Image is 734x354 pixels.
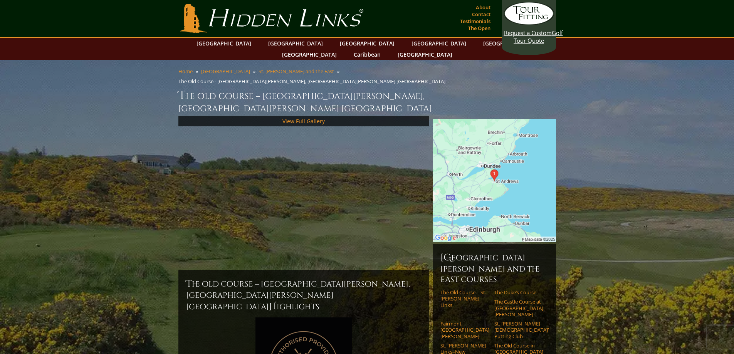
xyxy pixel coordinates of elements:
h2: The Old Course – [GEOGRAPHIC_DATA][PERSON_NAME], [GEOGRAPHIC_DATA][PERSON_NAME] [GEOGRAPHIC_DATA]... [186,278,421,313]
a: Home [178,68,193,75]
a: [GEOGRAPHIC_DATA] [408,38,470,49]
li: The Old Course - [GEOGRAPHIC_DATA][PERSON_NAME], [GEOGRAPHIC_DATA][PERSON_NAME] [GEOGRAPHIC_DATA] [178,78,448,85]
a: Testimonials [458,16,492,27]
a: The Old Course – St. [PERSON_NAME] Links [440,289,489,308]
a: [GEOGRAPHIC_DATA] [394,49,456,60]
a: [GEOGRAPHIC_DATA] [479,38,542,49]
a: [GEOGRAPHIC_DATA] [336,38,398,49]
a: Contact [470,9,492,20]
span: Request a Custom [504,29,552,37]
h6: [GEOGRAPHIC_DATA][PERSON_NAME] and the East Courses [440,252,548,285]
a: [GEOGRAPHIC_DATA] [201,68,250,75]
a: Caribbean [350,49,385,60]
a: Request a CustomGolf Tour Quote [504,2,554,44]
a: The Duke’s Course [494,289,543,295]
h1: The Old Course – [GEOGRAPHIC_DATA][PERSON_NAME], [GEOGRAPHIC_DATA][PERSON_NAME] [GEOGRAPHIC_DATA] [178,88,556,114]
a: St. [PERSON_NAME] [DEMOGRAPHIC_DATA]’ Putting Club [494,320,543,339]
a: Fairmont [GEOGRAPHIC_DATA][PERSON_NAME] [440,320,489,339]
a: St. [PERSON_NAME] and the East [259,68,334,75]
a: About [474,2,492,13]
a: The Open [466,23,492,34]
a: View Full Gallery [282,117,325,125]
a: The Castle Course at [GEOGRAPHIC_DATA][PERSON_NAME] [494,299,543,317]
img: Google Map of St Andrews Links, St Andrews, United Kingdom [433,119,556,242]
a: [GEOGRAPHIC_DATA] [278,49,341,60]
a: [GEOGRAPHIC_DATA] [193,38,255,49]
a: [GEOGRAPHIC_DATA] [264,38,327,49]
span: H [269,300,277,313]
